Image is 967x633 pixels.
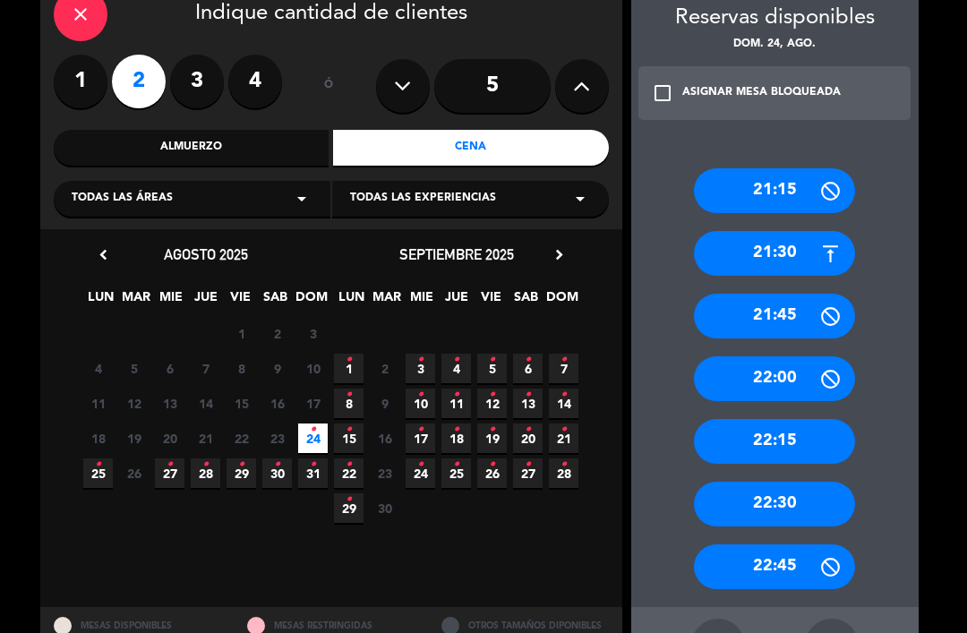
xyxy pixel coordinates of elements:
i: • [453,450,459,479]
span: 17 [298,389,328,418]
span: 11 [83,389,113,418]
span: 30 [262,458,292,488]
span: 13 [155,389,184,418]
div: 21:15 [694,168,855,213]
span: 18 [83,423,113,453]
div: 21:30 [694,231,855,276]
span: VIE [476,287,506,316]
span: 26 [477,458,507,488]
div: Reservas disponibles [631,1,919,36]
span: SAB [261,287,290,316]
span: 27 [155,458,184,488]
span: 29 [227,458,256,488]
span: 21 [549,423,578,453]
span: 12 [477,389,507,418]
span: 6 [513,354,543,383]
span: DOM [295,287,325,316]
i: • [453,381,459,409]
i: • [561,346,567,374]
span: 28 [549,458,578,488]
i: arrow_drop_down [569,188,591,210]
i: arrow_drop_down [291,188,312,210]
span: 24 [406,458,435,488]
span: MIE [406,287,436,316]
span: 30 [370,493,399,523]
span: 27 [513,458,543,488]
span: 8 [334,389,364,418]
span: 13 [513,389,543,418]
i: • [202,450,209,479]
div: dom. 24, ago. [631,36,919,54]
span: 9 [370,389,399,418]
span: 19 [119,423,149,453]
span: 22 [334,458,364,488]
i: • [310,450,316,479]
span: 3 [406,354,435,383]
i: • [561,450,567,479]
label: 4 [228,55,282,108]
i: • [489,346,495,374]
div: 22:15 [694,419,855,464]
span: 16 [370,423,399,453]
span: 1 [227,319,256,348]
div: 21:45 [694,294,855,338]
i: • [310,415,316,444]
span: 10 [406,389,435,418]
span: 9 [262,354,292,383]
i: • [417,381,424,409]
div: 22:45 [694,544,855,589]
span: 2 [262,319,292,348]
i: • [346,450,352,479]
div: 22:00 [694,356,855,401]
span: 11 [441,389,471,418]
span: Todas las experiencias [350,190,496,208]
span: 1 [334,354,364,383]
span: 23 [262,423,292,453]
i: • [238,450,244,479]
div: ó [300,55,358,117]
i: • [525,415,531,444]
span: 20 [155,423,184,453]
span: 7 [549,354,578,383]
i: close [70,4,91,25]
span: VIE [226,287,255,316]
span: 22 [227,423,256,453]
span: 12 [119,389,149,418]
div: Cena [333,130,609,166]
span: LUN [86,287,116,316]
span: 21 [191,423,220,453]
span: 26 [119,458,149,488]
span: 28 [191,458,220,488]
span: 19 [477,423,507,453]
span: SAB [511,287,541,316]
i: • [274,450,280,479]
span: 10 [298,354,328,383]
div: ASIGNAR MESA BLOQUEADA [682,84,841,102]
i: • [489,381,495,409]
span: 25 [441,458,471,488]
i: • [346,381,352,409]
i: chevron_left [94,245,113,264]
i: • [561,415,567,444]
span: 31 [298,458,328,488]
span: 15 [334,423,364,453]
span: LUN [337,287,366,316]
span: 18 [441,423,471,453]
label: 1 [54,55,107,108]
span: 16 [262,389,292,418]
i: • [453,415,459,444]
span: 29 [334,493,364,523]
span: 23 [370,458,399,488]
span: 14 [191,389,220,418]
span: 5 [477,354,507,383]
span: JUE [441,287,471,316]
div: 22:30 [694,482,855,526]
i: chevron_right [550,245,569,264]
span: 3 [298,319,328,348]
div: Almuerzo [54,130,329,166]
span: 15 [227,389,256,418]
i: • [95,450,101,479]
span: 4 [83,354,113,383]
i: • [167,450,173,479]
i: • [561,381,567,409]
